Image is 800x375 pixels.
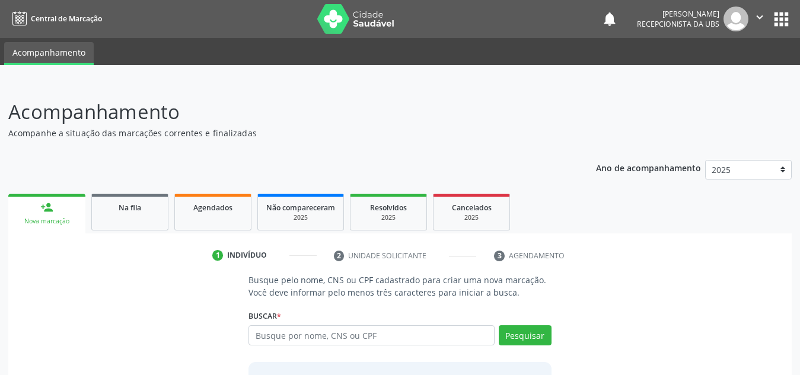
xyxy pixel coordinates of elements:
p: Busque pelo nome, CNS ou CPF cadastrado para criar uma nova marcação. Você deve informar pelo men... [248,274,552,299]
div: 2025 [359,213,418,222]
span: Resolvidos [370,203,407,213]
p: Acompanhamento [8,97,557,127]
button:  [748,7,771,31]
div: Indivíduo [227,250,267,261]
button: apps [771,9,792,30]
span: Central de Marcação [31,14,102,24]
a: Acompanhamento [4,42,94,65]
button: Pesquisar [499,325,552,345]
p: Acompanhe a situação das marcações correntes e finalizadas [8,127,557,139]
div: 1 [212,250,223,261]
div: 2025 [266,213,335,222]
p: Ano de acompanhamento [596,160,701,175]
span: Na fila [119,203,141,213]
a: Central de Marcação [8,9,102,28]
input: Busque por nome, CNS ou CPF [248,325,495,345]
img: img [723,7,748,31]
div: Nova marcação [17,217,77,226]
i:  [753,11,766,24]
button: notifications [601,11,618,27]
span: Recepcionista da UBS [637,19,719,29]
div: person_add [40,201,53,214]
div: 2025 [442,213,501,222]
div: [PERSON_NAME] [637,9,719,19]
span: Cancelados [452,203,492,213]
span: Agendados [193,203,232,213]
span: Não compareceram [266,203,335,213]
label: Buscar [248,307,281,325]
